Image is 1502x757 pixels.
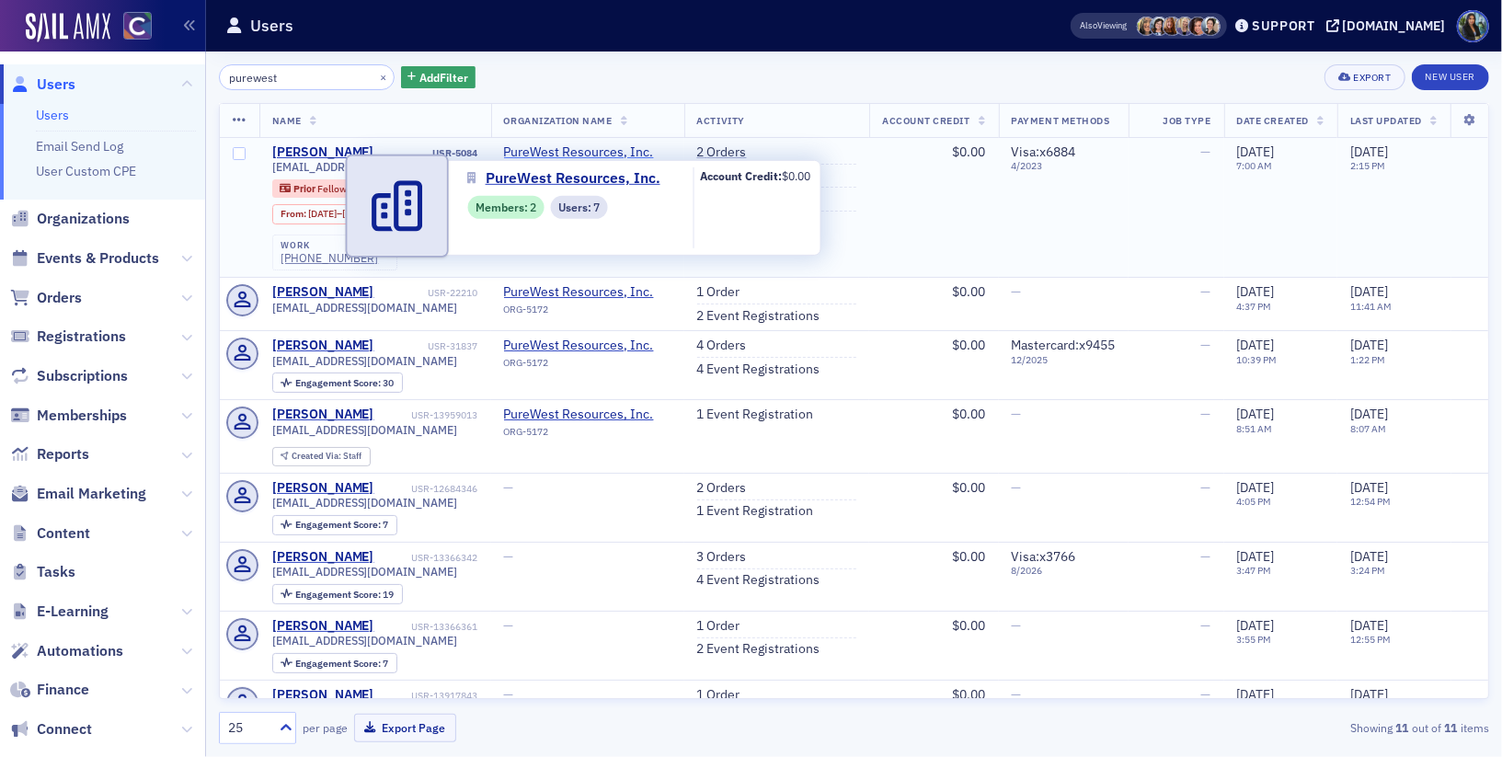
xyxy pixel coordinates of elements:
[1201,17,1221,36] span: Pamela Galey-Coleman
[37,406,127,426] span: Memberships
[1201,406,1211,422] span: —
[295,588,383,601] span: Engagement Score :
[10,484,146,504] a: Email Marketing
[10,680,89,700] a: Finance
[377,147,478,159] div: USR-5084
[1350,406,1388,422] span: [DATE]
[10,719,92,740] a: Connect
[1350,143,1388,160] span: [DATE]
[953,479,986,496] span: $0.00
[377,552,478,564] div: USR-13366342
[37,209,130,229] span: Organizations
[1237,300,1272,313] time: 4:37 PM
[1012,160,1116,172] span: 4 / 2023
[1350,422,1386,435] time: 8:07 AM
[123,12,152,40] img: SailAMX
[272,480,374,497] a: [PERSON_NAME]
[697,144,747,161] a: 2 Orders
[697,503,814,520] a: 1 Event Registration
[272,407,374,423] a: [PERSON_NAME]
[250,15,293,37] h1: Users
[26,13,110,42] a: SailAMX
[504,338,671,354] span: PureWest Resources, Inc.
[10,366,128,386] a: Subscriptions
[377,287,478,299] div: USR-22210
[953,617,986,634] span: $0.00
[1012,337,1116,353] span: Mastercard : x9455
[295,518,383,531] span: Engagement Score :
[10,406,127,426] a: Memberships
[295,378,394,388] div: 30
[697,338,747,354] a: 4 Orders
[953,686,986,703] span: $0.00
[504,407,671,423] a: PureWest Resources, Inc.
[354,714,456,742] button: Export Page
[228,718,269,738] div: 25
[1237,548,1275,565] span: [DATE]
[1237,633,1272,646] time: 3:55 PM
[10,444,89,465] a: Reports
[697,308,820,325] a: 2 Event Registrations
[272,423,458,437] span: [EMAIL_ADDRESS][DOMAIN_NAME]
[1237,353,1278,366] time: 10:39 PM
[697,361,820,378] a: 4 Event Registrations
[953,337,986,353] span: $0.00
[504,617,514,634] span: —
[1350,686,1388,703] span: [DATE]
[272,549,374,566] div: [PERSON_NAME]
[37,444,89,465] span: Reports
[1350,633,1391,646] time: 12:55 PM
[700,168,782,183] b: Account Credit:
[377,340,478,352] div: USR-31837
[1237,422,1273,435] time: 8:51 AM
[1201,617,1211,634] span: —
[1175,17,1195,36] span: Alicia Gelinas
[1150,17,1169,36] span: Stacy Svendsen
[295,657,383,670] span: Engagement Score :
[467,167,673,189] a: PureWest Resources, Inc.
[377,690,478,702] div: USR-13917843
[1081,19,1098,31] div: Also
[697,480,747,497] a: 2 Orders
[377,483,478,495] div: USR-12684346
[292,450,343,462] span: Created Via :
[10,248,159,269] a: Events & Products
[280,182,384,194] a: Prior Fellow Member
[1163,17,1182,36] span: Sheila Duggan
[281,251,378,265] a: [PHONE_NUMBER]
[504,144,671,161] span: PureWest Resources, Inc.
[295,590,394,600] div: 19
[1012,479,1022,496] span: —
[219,64,395,90] input: Search…
[37,602,109,622] span: E-Learning
[697,549,747,566] a: 3 Orders
[1201,283,1211,300] span: —
[1354,73,1392,83] div: Export
[1237,283,1275,300] span: [DATE]
[1350,300,1392,313] time: 11:41 AM
[37,562,75,582] span: Tasks
[281,208,308,220] span: From :
[1012,406,1022,422] span: —
[37,680,89,700] span: Finance
[1012,617,1022,634] span: —
[1393,719,1412,736] strong: 11
[1201,479,1211,496] span: —
[1237,564,1272,577] time: 3:47 PM
[504,548,514,565] span: —
[295,659,388,669] div: 7
[1237,143,1275,160] span: [DATE]
[37,484,146,504] span: Email Marketing
[697,687,740,704] a: 1 Order
[10,562,75,582] a: Tasks
[1237,479,1275,496] span: [DATE]
[272,114,302,127] span: Name
[1079,719,1489,736] div: Showing out of items
[272,144,374,161] a: [PERSON_NAME]
[272,687,374,704] a: [PERSON_NAME]
[1350,617,1388,634] span: [DATE]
